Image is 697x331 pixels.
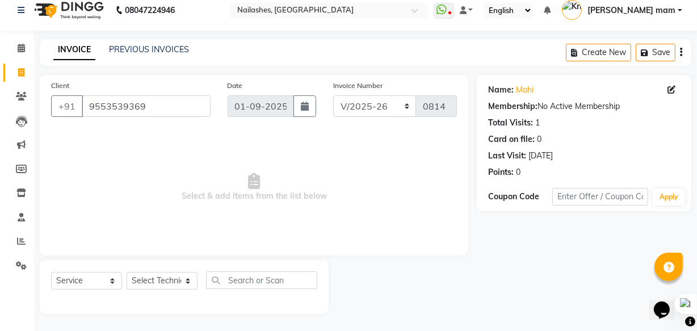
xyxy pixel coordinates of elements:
input: Search by Name/Mobile/Email/Code [82,95,211,117]
div: 1 [535,117,540,129]
label: Client [51,81,69,91]
div: 0 [537,133,541,145]
div: Points: [488,166,514,178]
div: Name: [488,84,514,96]
a: INVOICE [53,40,95,60]
div: 0 [516,166,520,178]
div: Membership: [488,100,538,112]
iframe: chat widget [649,286,686,320]
div: Coupon Code [488,191,552,203]
div: No Active Membership [488,100,680,112]
div: Last Visit: [488,150,526,162]
input: Enter Offer / Coupon Code [552,188,648,206]
button: Save [636,44,675,61]
span: Select & add items from the list below [51,131,457,244]
label: Invoice Number [333,81,383,91]
span: [PERSON_NAME] mam [587,5,675,16]
button: Apply [653,188,685,206]
button: +91 [51,95,83,117]
button: Create New [566,44,631,61]
label: Date [228,81,243,91]
div: Card on file: [488,133,535,145]
a: Mahi [516,84,534,96]
input: Search or Scan [206,271,317,289]
div: [DATE] [528,150,553,162]
a: PREVIOUS INVOICES [109,44,189,55]
div: Total Visits: [488,117,533,129]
